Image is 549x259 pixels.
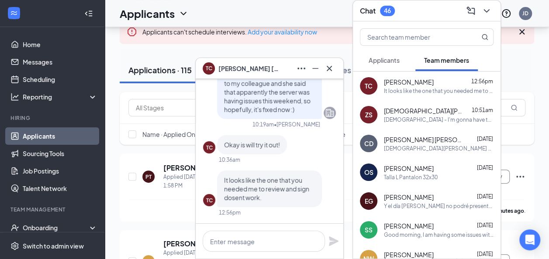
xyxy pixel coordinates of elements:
[23,242,84,250] div: Switch to admin view
[218,64,280,73] span: [PERSON_NAME] [PERSON_NAME]
[364,168,373,177] div: OS
[481,6,492,16] svg: ChevronDown
[206,197,213,204] div: TC
[384,78,434,86] span: [PERSON_NAME]
[23,162,97,180] a: Job Postings
[369,56,400,64] span: Applicants
[489,208,524,214] b: 2 minutes ago
[384,193,434,201] span: [PERSON_NAME]
[477,251,493,257] span: [DATE]
[23,180,97,197] a: Talent Network
[511,104,518,111] svg: MagnifyingGlass
[23,127,97,145] a: Applicants
[224,71,313,113] span: Hi [PERSON_NAME], I showed it to my colleague and she said that apparently the server was having ...
[142,130,195,139] span: Name · Applied On
[365,110,373,119] div: ZS
[472,107,493,113] span: 10:51am
[517,27,527,37] svg: Cross
[384,7,391,14] div: 46
[310,63,321,74] svg: Minimize
[384,135,463,144] span: [PERSON_NAME] [PERSON_NAME]
[477,164,493,171] span: [DATE]
[294,61,308,75] button: Ellipses
[206,144,213,151] div: TC
[163,173,209,190] div: Applied [DATE] 1:58 PM
[522,10,528,17] div: JD
[519,229,540,250] div: Open Intercom Messenger
[248,28,317,36] a: Add your availability now
[384,174,438,181] div: Talla L Pantalon 32x30
[464,4,478,18] button: ComposeMessage
[274,121,320,128] span: • [PERSON_NAME]
[365,225,373,234] div: SS
[328,236,339,246] svg: Plane
[501,8,511,19] svg: QuestionInfo
[10,242,19,250] svg: Settings
[120,6,175,21] h1: Applicants
[466,6,476,16] svg: ComposeMessage
[481,34,488,41] svg: MagnifyingGlass
[384,231,494,239] div: Good morning, I am having some issues with the HotSchedules app. The link I received has expired,...
[23,223,90,232] div: Onboarding
[308,61,322,75] button: Minimize
[384,202,494,210] div: Y el día [PERSON_NAME] no podré presentarme porque me heche el compromiso de ayudar en la tarde d...
[219,156,240,164] div: 10:36am
[224,141,280,149] span: Okay is will try it out!
[471,78,493,85] span: 12:56pm
[127,27,137,37] svg: Error
[515,171,525,182] svg: Ellipses
[384,87,494,95] div: It looks like the one that you needed me to review and sign dosent work.
[23,145,97,162] a: Sourcing Tools
[384,106,463,115] span: [DEMOGRAPHIC_DATA][PERSON_NAME]
[322,61,336,75] button: Cross
[477,222,493,228] span: [DATE]
[23,53,97,71] a: Messages
[23,92,98,101] div: Reporting
[252,121,274,128] div: 10:19am
[365,197,373,205] div: EG
[136,103,215,112] input: All Stages
[10,206,96,213] div: Team Management
[178,8,189,19] svg: ChevronDown
[163,239,209,249] h5: [PERSON_NAME]
[324,63,335,74] svg: Cross
[477,136,493,142] span: [DATE]
[219,209,241,216] div: 12:56pm
[477,193,493,200] span: [DATE]
[365,82,373,90] div: TC
[10,92,19,101] svg: Analysis
[224,176,309,201] span: It looks like the one that you needed me to review and sign dosent work.
[142,28,317,36] span: Applicants can't schedule interviews.
[145,173,152,181] div: PT
[10,223,19,232] svg: UserCheck
[364,139,373,148] div: CD
[360,29,464,45] input: Search team member
[10,9,18,17] svg: WorkstreamLogo
[325,108,335,118] svg: Company
[296,63,307,74] svg: Ellipses
[23,71,97,88] a: Scheduling
[84,9,93,18] svg: Collapse
[384,116,494,123] div: [DEMOGRAPHIC_DATA] - I'm gonna have to backtrack. We will have you come in for orientation on [DA...
[360,6,376,16] h3: Chat
[128,65,192,75] div: Applications · 115
[23,36,97,53] a: Home
[384,145,494,152] div: [DEMOGRAPHIC_DATA][PERSON_NAME] sent an attachment
[163,163,209,173] h5: [PERSON_NAME]
[10,114,96,122] div: Hiring
[384,164,434,173] span: [PERSON_NAME]
[384,222,434,230] span: [PERSON_NAME]
[480,4,494,18] button: ChevronDown
[384,250,434,259] span: [PERSON_NAME]
[424,56,469,64] span: Team members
